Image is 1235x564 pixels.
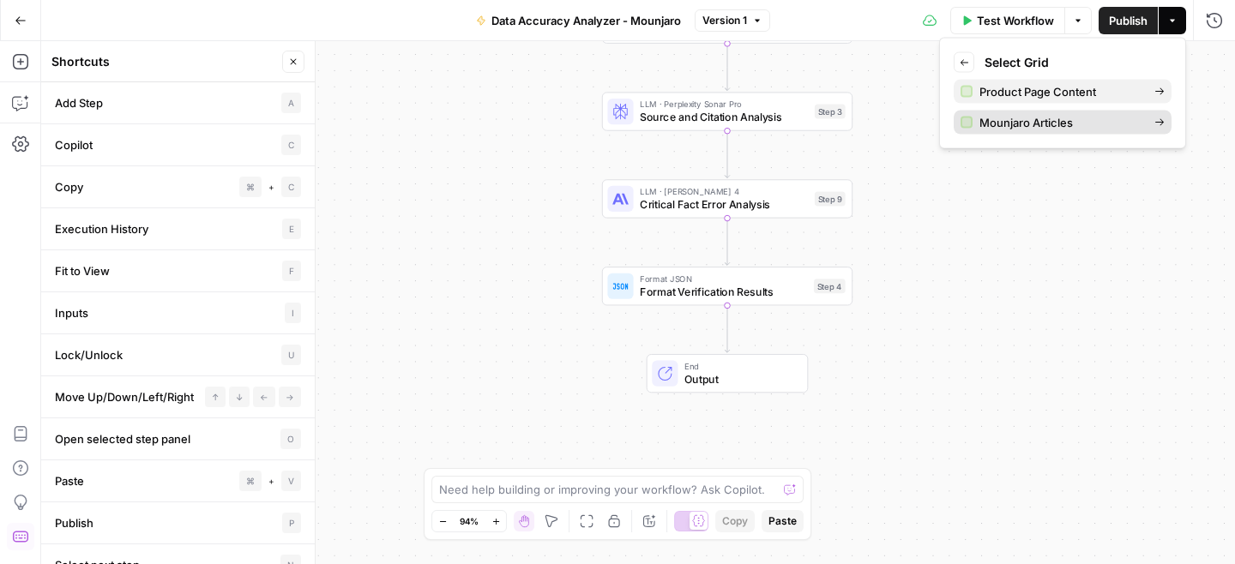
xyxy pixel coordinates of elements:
[491,12,681,29] span: Data Accuracy Analyzer - Mounjaro
[55,346,123,363] span: Lock/Unlock
[977,12,1054,29] span: Test Workflow
[279,387,301,407] span: →
[205,387,226,407] span: ↑
[239,177,262,197] span: ⌘
[684,360,794,373] span: End
[815,191,846,206] div: Step 9
[460,514,479,528] span: 94%
[768,513,797,529] span: Paste
[282,513,301,533] span: P
[281,177,301,197] span: C
[950,7,1064,34] button: Test Workflow
[640,98,808,111] span: LLM · Perplexity Sonar Pro
[51,53,277,70] div: Shortcuts
[815,105,846,119] div: Step 3
[725,131,730,178] g: Edge from step_3 to step_9
[640,185,808,198] span: LLM · [PERSON_NAME] 4
[55,304,88,321] span: Inputs
[229,387,250,407] span: ↓
[281,471,301,491] span: V
[725,305,730,352] g: Edge from step_4 to end
[282,261,301,281] span: F
[1099,7,1158,34] button: Publish
[602,179,852,218] div: LLM · [PERSON_NAME] 4Critical Fact Error AnalysisStep 9
[281,135,301,155] span: C
[280,429,301,449] span: O
[239,177,301,197] div: +
[640,109,808,125] span: Source and Citation Analysis
[640,196,808,213] span: Critical Fact Error Analysis
[640,284,807,300] span: Format Verification Results
[466,7,691,34] button: Data Accuracy Analyzer - Mounjaro
[55,220,148,237] span: Execution History
[1109,12,1148,29] span: Publish
[55,178,83,195] span: Copy
[702,13,747,28] span: Version 1
[55,94,103,111] span: Add Step
[55,472,84,489] span: Paste
[684,371,794,387] span: Output
[285,303,301,323] span: I
[602,267,852,305] div: Format JSONFormat Verification ResultsStep 4
[55,388,194,405] span: Move Up/Down/Left/Right
[55,514,93,531] span: Publish
[281,93,301,113] span: A
[253,387,275,407] span: ←
[979,114,1141,131] span: Mounjaro Articles
[954,52,1172,73] div: Select Grid
[602,354,852,393] div: EndOutput
[979,83,1141,100] span: Product Page Content
[725,219,730,266] g: Edge from step_9 to step_4
[695,9,770,32] button: Version 1
[762,510,804,532] button: Paste
[282,219,301,239] span: E
[239,471,301,491] div: +
[640,273,807,285] span: Format JSON
[715,510,755,532] button: Copy
[725,44,730,91] g: Edge from step_2 to step_3
[281,345,301,365] span: U
[55,136,93,153] span: Copilot
[55,262,110,279] span: Fit to View
[55,430,190,447] span: Open selected step panel
[602,92,852,130] div: LLM · Perplexity Sonar ProSource and Citation AnalysisStep 3
[239,471,262,491] span: ⌘
[722,513,748,529] span: Copy
[814,279,846,293] div: Step 4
